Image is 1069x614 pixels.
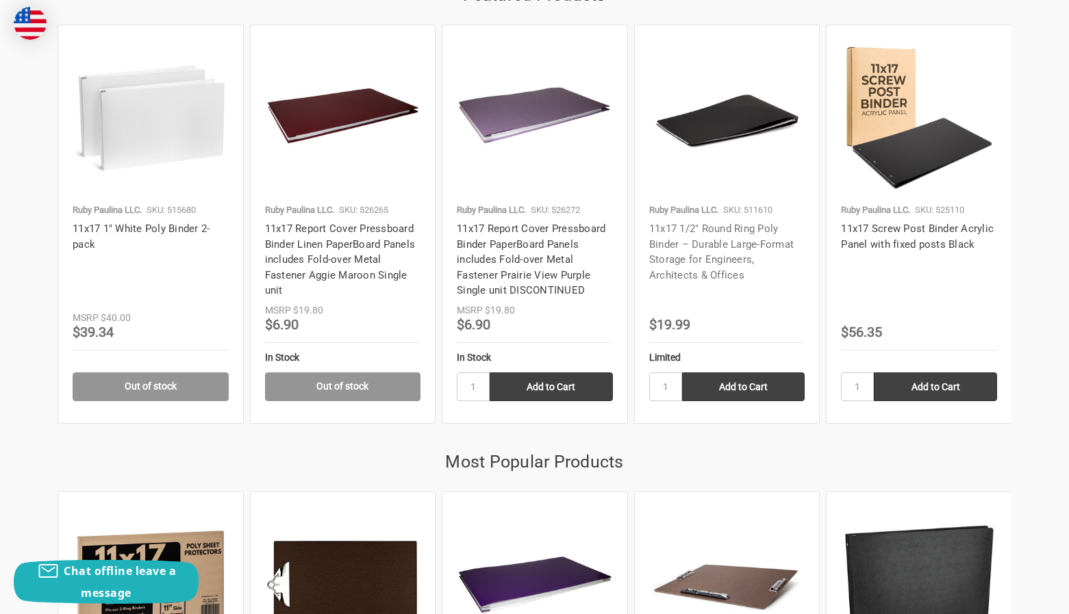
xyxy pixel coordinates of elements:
[485,305,515,316] span: $19.80
[265,222,416,296] a: 11x17 Report Cover Pressboard Binder Linen PaperBoard Panels includes Fold-over Metal Fastener Ag...
[457,303,483,318] div: MSRP
[841,324,882,340] span: $56.35
[14,7,47,40] img: duty and tax information for United States
[649,316,690,333] span: $19.99
[73,203,142,217] p: Ruby Paulina LLC.
[73,222,210,251] a: 11x17 1" White Poly Binder 2-pack
[147,203,196,217] p: SKU: 515680
[649,222,794,281] a: 11x17 1/2" Round Ring Poly Binder – Durable Large-Format Storage for Engineers, Architects & Offices
[265,203,334,217] p: Ruby Paulina LLC.
[649,203,718,217] p: Ruby Paulina LLC.
[841,222,994,251] a: 11x17 Screw Post Binder Acrylic Panel with fixed posts Black
[490,372,613,401] input: Add to Cart
[457,40,613,196] img: 11x17 Report Cover Pressboard Binder PaperBoard Panels includes Fold-over Metal Fastener Prairie ...
[73,372,229,401] a: Out of stock
[265,316,299,333] span: $6.90
[73,311,99,325] div: MSRP
[531,203,580,217] p: SKU: 526272
[457,350,613,365] div: In Stock
[723,203,772,217] p: SKU: 511610
[841,40,997,196] img: 11x17 Screw Post Binder Acrylic Panel with fixed posts Black
[649,40,805,196] img: 11x17 1/2" Round Ring Poly Binder – Durable Large-Format Storage for Engineers, Architects & Offices
[73,40,229,196] img: 11x17 1" White Poly Binder 2-pack
[457,316,490,333] span: $6.90
[14,560,199,604] button: Chat offline leave a message
[58,449,1011,475] h2: Most Popular Products
[265,350,421,365] div: In Stock
[457,222,605,296] a: 11x17 Report Cover Pressboard Binder PaperBoard Panels includes Fold-over Metal Fastener Prairie ...
[841,203,910,217] p: Ruby Paulina LLC.
[915,203,964,217] p: SKU: 525110
[874,372,997,401] input: Add to Cart
[73,324,114,340] span: $39.34
[265,40,421,196] img: 11x17 Report Cover Pressboard Binder Linen PaperBoard Panels includes Fold-over Metal Fastener Ag...
[457,203,526,217] p: Ruby Paulina LLC.
[64,563,176,600] span: Chat offline leave a message
[265,303,291,318] div: MSRP
[649,350,805,365] div: Limited
[293,305,323,316] span: $19.80
[101,312,131,323] span: $40.00
[682,372,805,401] input: Add to Cart
[339,203,388,217] p: SKU: 526265
[265,372,421,401] a: Out of stock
